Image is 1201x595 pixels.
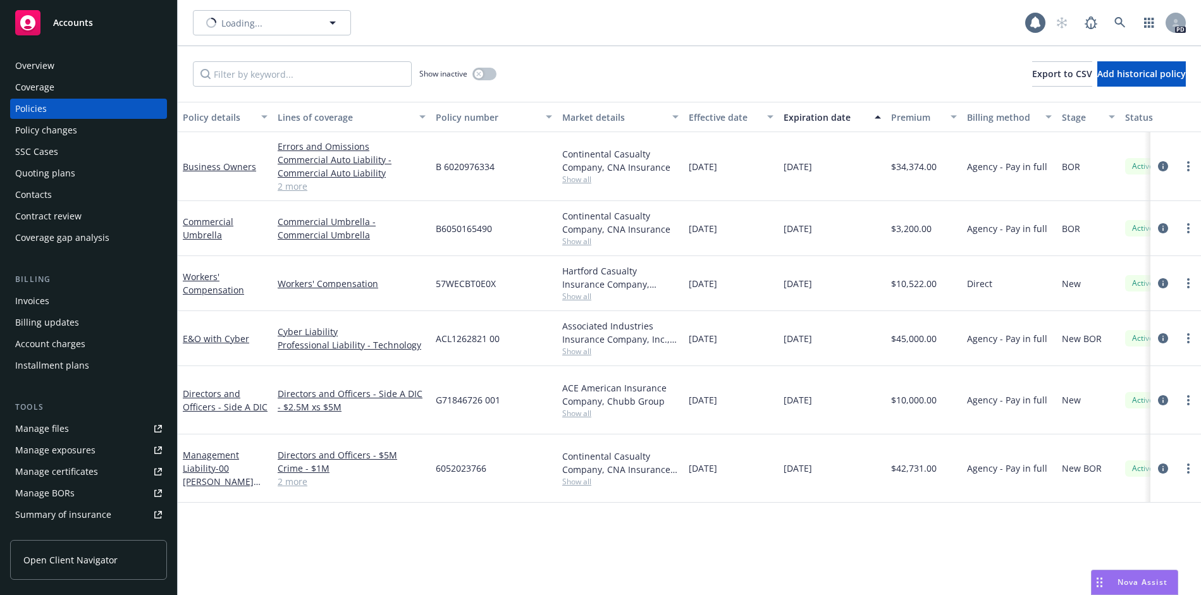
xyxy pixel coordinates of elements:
span: Show inactive [419,68,467,79]
a: Commercial Auto Liability - Commercial Auto Liability [278,153,426,180]
span: $34,374.00 [891,160,937,173]
button: Nova Assist [1091,570,1178,595]
a: Manage BORs [10,483,167,503]
div: Summary of insurance [15,505,111,525]
a: Policies [10,99,167,119]
button: Policy details [178,102,273,132]
a: more [1181,331,1196,346]
span: $10,000.00 [891,393,937,407]
div: SSC Cases [15,142,58,162]
span: [DATE] [784,393,812,407]
button: Billing method [962,102,1057,132]
span: Show all [562,408,679,419]
button: Export to CSV [1032,61,1092,87]
a: Switch app [1136,10,1162,35]
button: Policy number [431,102,557,132]
a: circleInformation [1155,221,1171,236]
span: Agency - Pay in full [967,462,1047,475]
div: Overview [15,56,54,76]
a: Directors and Officers - Side A DIC - $2.5M xs $5M [278,387,426,414]
div: Continental Casualty Company, CNA Insurance [562,147,679,174]
button: Lines of coverage [273,102,431,132]
div: Manage certificates [15,462,98,482]
a: Professional Liability - Technology [278,338,426,352]
span: B6050165490 [436,222,492,235]
span: Show all [562,291,679,302]
a: Contract review [10,206,167,226]
div: Policies [15,99,47,119]
a: Contacts [10,185,167,205]
span: Open Client Navigator [23,553,118,567]
span: G71846726 001 [436,393,500,407]
div: Coverage [15,77,54,97]
span: Active [1130,463,1155,474]
a: 2 more [278,180,426,193]
span: New [1062,393,1081,407]
span: B 6020976334 [436,160,495,173]
button: Stage [1057,102,1120,132]
span: Nova Assist [1118,577,1167,587]
a: Policy changes [10,120,167,140]
a: more [1181,221,1196,236]
span: ACL1262821 00 [436,332,500,345]
div: Coverage gap analysis [15,228,109,248]
a: more [1181,461,1196,476]
span: BOR [1062,222,1080,235]
div: Hartford Casualty Insurance Company, Hartford Insurance Group [562,264,679,291]
a: Management Liability [183,449,259,527]
span: [DATE] [689,277,717,290]
div: ACE American Insurance Company, Chubb Group [562,381,679,408]
span: Agency - Pay in full [967,160,1047,173]
div: Associated Industries Insurance Company, Inc., AmTrust Financial Services, RT Specialty Insurance... [562,319,679,346]
div: Stage [1062,111,1101,124]
span: Active [1130,223,1155,234]
span: Agency - Pay in full [967,222,1047,235]
div: Invoices [15,291,49,311]
a: Manage files [10,419,167,439]
a: Invoices [10,291,167,311]
span: $42,731.00 [891,462,937,475]
a: Manage certificates [10,462,167,482]
button: Add historical policy [1097,61,1186,87]
a: Account charges [10,334,167,354]
a: Report a Bug [1078,10,1104,35]
span: [DATE] [689,332,717,345]
div: Drag to move [1092,570,1107,594]
div: Market details [562,111,665,124]
div: Effective date [689,111,760,124]
div: Installment plans [15,355,89,376]
span: [DATE] [784,222,812,235]
a: Cyber Liability [278,325,426,338]
a: Manage exposures [10,440,167,460]
div: Contacts [15,185,52,205]
span: Agency - Pay in full [967,332,1047,345]
a: Coverage gap analysis [10,228,167,248]
div: Account charges [15,334,85,354]
a: E&O with Cyber [183,333,249,345]
span: - 00 [PERSON_NAME] 2025 [PERSON_NAME] - CNA [183,462,261,527]
div: Expiration date [784,111,867,124]
a: circleInformation [1155,393,1171,408]
span: Agency - Pay in full [967,393,1047,407]
div: Manage files [15,419,69,439]
span: Show all [562,346,679,357]
a: Workers' Compensation [183,271,244,296]
div: Quoting plans [15,163,75,183]
span: Active [1130,161,1155,172]
a: circleInformation [1155,159,1171,174]
a: Accounts [10,5,167,40]
a: Directors and Officers - $5M [278,448,426,462]
div: Policy number [436,111,538,124]
div: Manage exposures [15,440,95,460]
a: SSC Cases [10,142,167,162]
span: Show all [562,476,679,487]
a: more [1181,393,1196,408]
span: [DATE] [689,393,717,407]
span: Direct [967,277,992,290]
span: $10,522.00 [891,277,937,290]
a: Installment plans [10,355,167,376]
span: [DATE] [689,462,717,475]
span: New BOR [1062,462,1102,475]
span: $3,200.00 [891,222,932,235]
span: [DATE] [784,462,812,475]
